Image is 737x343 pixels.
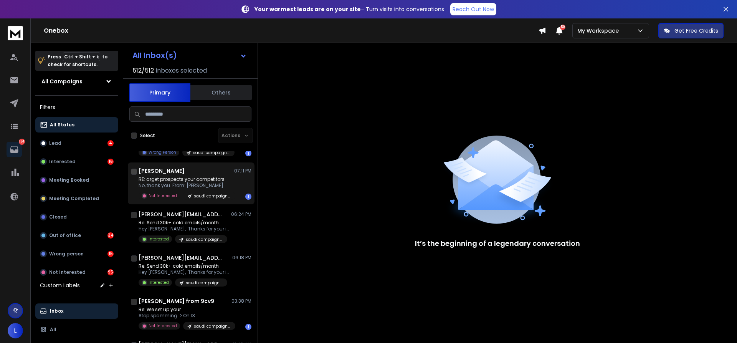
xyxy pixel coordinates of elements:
[132,51,177,59] h1: All Inbox(s)
[35,246,118,262] button: Wrong person15
[126,48,253,63] button: All Inbox(s)
[49,232,81,239] p: Out of office
[107,269,114,275] div: 95
[231,298,251,304] p: 03:38 PM
[231,211,251,217] p: 06:24 PM
[41,78,83,85] h1: All Campaigns
[186,280,223,286] p: saudi campaign HealDNS
[8,26,23,40] img: logo
[49,159,76,165] p: Interested
[35,102,118,113] h3: Filters
[139,210,223,218] h1: [PERSON_NAME][EMAIL_ADDRESS][DOMAIN_NAME]
[658,23,724,38] button: Get Free Credits
[194,193,231,199] p: saudi campaign HealDNS
[193,150,230,156] p: saudi campaign HealDNS
[49,251,84,257] p: Wrong person
[8,323,23,338] button: L
[35,265,118,280] button: Not Interested95
[139,254,223,262] h1: [PERSON_NAME][EMAIL_ADDRESS][DOMAIN_NAME]
[140,133,155,139] label: Select
[254,5,444,13] p: – Turn visits into conversations
[245,150,251,156] div: 1
[234,168,251,174] p: 07:11 PM
[35,191,118,206] button: Meeting Completed
[415,238,580,249] p: It’s the beginning of a legendary conversation
[35,322,118,337] button: All
[149,193,177,199] p: Not Interested
[139,182,231,189] p: No, thank you. From: [PERSON_NAME]
[48,53,107,68] p: Press to check for shortcuts.
[107,232,114,239] div: 34
[40,282,80,289] h3: Custom Labels
[132,66,154,75] span: 512 / 512
[49,214,67,220] p: Closed
[149,280,169,285] p: Interested
[139,313,231,319] p: Stop spamming. > On 13
[577,27,622,35] p: My Workspace
[149,323,177,329] p: Not Interested
[139,167,185,175] h1: [PERSON_NAME]
[35,154,118,169] button: Interested16
[7,142,22,157] a: 164
[107,140,114,146] div: 4
[50,308,63,314] p: Inbox
[107,159,114,165] div: 16
[139,307,231,313] p: Re: We set up your
[35,228,118,243] button: Out of office34
[139,226,231,232] p: Hey [PERSON_NAME], Thanks for your interest! Here’s
[149,236,169,242] p: Interested
[49,140,61,146] p: Lead
[139,263,231,269] p: Re: Send 30k+ cold emails/month
[232,255,251,261] p: 06:18 PM
[194,323,231,329] p: saudi campaign HealDNS
[254,5,361,13] strong: Your warmest leads are on your site
[245,194,251,200] div: 1
[35,172,118,188] button: Meeting Booked
[139,269,231,275] p: Hey [PERSON_NAME], Thanks for your interest! Here’s
[453,5,494,13] p: Reach Out Now
[139,176,231,182] p: RE: arget prospects your competitors
[50,122,74,128] p: All Status
[139,297,214,305] h1: [PERSON_NAME] from 9cv9
[50,326,56,333] p: All
[149,149,176,155] p: Wrong Person
[129,83,190,102] button: Primary
[49,269,86,275] p: Not Interested
[35,117,118,133] button: All Status
[155,66,207,75] h3: Inboxes selected
[450,3,496,15] a: Reach Out Now
[19,139,25,145] p: 164
[107,251,114,257] div: 15
[63,52,100,61] span: Ctrl + Shift + k
[49,177,89,183] p: Meeting Booked
[44,26,539,35] h1: Onebox
[139,220,231,226] p: Re: Send 30k+ cold emails/month
[35,136,118,151] button: Lead4
[560,25,565,30] span: 50
[186,237,223,242] p: saudi campaign HealDNS
[190,84,252,101] button: Others
[35,303,118,319] button: Inbox
[35,209,118,225] button: Closed
[674,27,718,35] p: Get Free Credits
[49,196,99,202] p: Meeting Completed
[35,74,118,89] button: All Campaigns
[245,324,251,330] div: 1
